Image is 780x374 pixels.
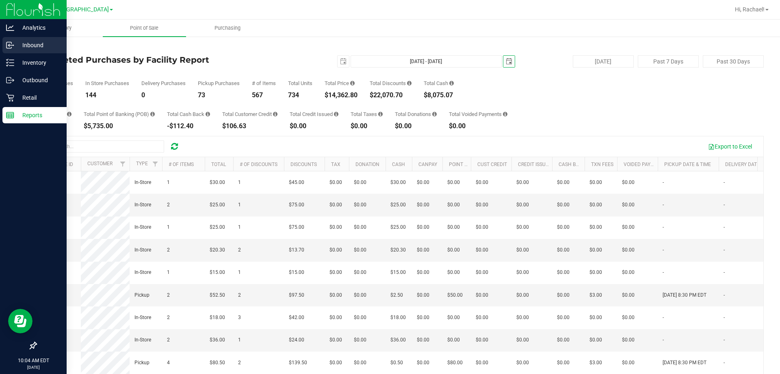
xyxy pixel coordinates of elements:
p: [DATE] [4,364,63,370]
span: $0.00 [516,179,529,186]
span: $25.00 [390,223,406,231]
div: Total Voided Payments [449,112,507,117]
span: $52.50 [210,291,225,299]
span: $25.00 [210,201,225,209]
span: $30.00 [390,179,406,186]
div: $14,362.80 [325,92,357,98]
p: Retail [14,93,63,103]
span: 2 [167,201,170,209]
span: - [663,179,664,186]
a: Filter [116,157,130,171]
span: $0.00 [329,179,342,186]
div: $0.00 [290,123,338,129]
span: - [724,269,725,276]
span: select [503,56,515,67]
span: - [724,336,725,344]
span: $0.00 [354,269,366,276]
span: 2 [167,291,170,299]
span: $15.00 [289,269,304,276]
div: Total Credit Issued [290,112,338,117]
span: $0.00 [354,359,366,367]
inline-svg: Reports [6,111,14,119]
span: $0.00 [557,223,570,231]
span: select [338,56,349,67]
i: Sum of the successful, non-voided payments using account credit for all purchases in the date range. [273,112,277,117]
a: # of Items [169,162,194,167]
span: $0.00 [476,201,488,209]
span: 2 [167,314,170,322]
span: [DATE] 8:30 PM EDT [663,359,706,367]
div: $22,070.70 [370,92,412,98]
span: $0.00 [354,291,366,299]
span: $0.00 [417,291,429,299]
span: $20.30 [390,246,406,254]
span: $0.00 [447,336,460,344]
span: $0.00 [516,246,529,254]
span: $0.00 [329,246,342,254]
span: In-Store [134,223,151,231]
span: $0.00 [516,291,529,299]
inline-svg: Inventory [6,59,14,67]
p: Reports [14,110,63,120]
span: $15.00 [210,269,225,276]
span: $0.00 [354,223,366,231]
button: Past 30 Days [703,55,764,68]
span: $0.00 [447,201,460,209]
span: $13.70 [289,246,304,254]
span: $0.00 [589,269,602,276]
span: Point of Sale [119,24,169,32]
span: $0.00 [516,314,529,322]
span: $75.00 [289,223,304,231]
div: $0.00 [351,123,383,129]
inline-svg: Analytics [6,24,14,32]
div: Delivery Purchases [141,81,186,86]
a: Txn Fees [591,162,613,167]
span: $0.00 [476,314,488,322]
i: Sum of the total prices of all purchases in the date range. [350,81,355,86]
span: $0.00 [557,179,570,186]
span: $25.00 [390,201,406,209]
div: $0.00 [395,123,437,129]
span: $0.00 [622,359,635,367]
div: $8,075.07 [424,92,454,98]
div: $0.00 [449,123,507,129]
span: 2 [238,359,241,367]
div: In Store Purchases [85,81,129,86]
span: $0.00 [329,314,342,322]
span: $0.00 [557,291,570,299]
inline-svg: Retail [6,94,14,102]
span: $50.00 [447,291,463,299]
a: Discounts [290,162,317,167]
span: Hi, Rachael! [735,6,765,13]
span: $0.00 [622,291,635,299]
div: Total Taxes [351,112,383,117]
span: $0.00 [557,269,570,276]
span: $0.00 [476,246,488,254]
span: $0.00 [589,179,602,186]
button: Export to Excel [703,140,757,153]
span: $0.00 [589,336,602,344]
a: Cash Back [559,162,585,167]
span: $0.00 [589,223,602,231]
span: $18.00 [390,314,406,322]
span: $0.00 [589,201,602,209]
div: Pickup Purchases [198,81,240,86]
span: $0.00 [447,179,460,186]
span: $75.00 [289,201,304,209]
span: 1 [167,223,170,231]
div: 73 [198,92,240,98]
div: $5,735.00 [84,123,155,129]
span: 1 [238,223,241,231]
span: $0.00 [417,359,429,367]
span: $0.00 [516,269,529,276]
span: $0.00 [516,223,529,231]
span: - [663,223,664,231]
a: Filter [149,157,162,171]
span: $0.00 [329,269,342,276]
span: Pickup [134,291,149,299]
span: $45.00 [289,179,304,186]
span: $0.00 [354,246,366,254]
inline-svg: Inbound [6,41,14,49]
span: $80.50 [210,359,225,367]
span: $0.00 [557,201,570,209]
